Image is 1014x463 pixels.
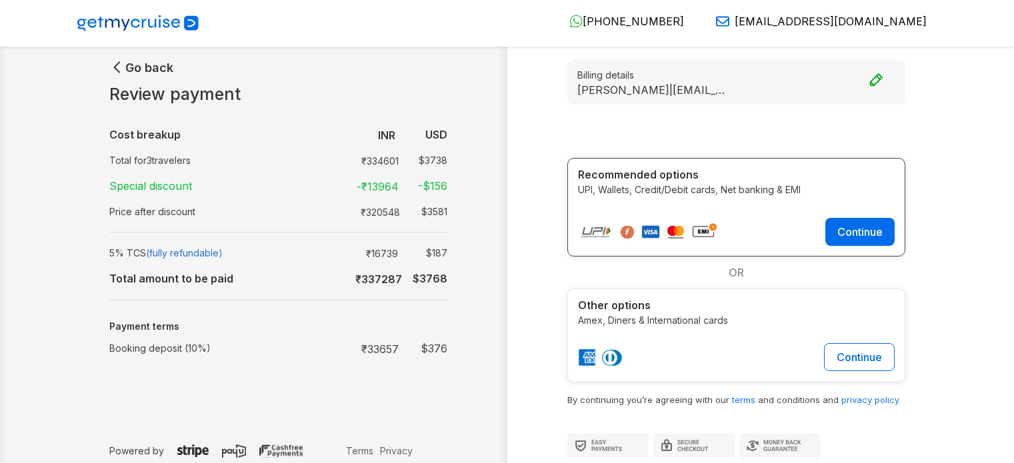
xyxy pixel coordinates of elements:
[567,125,905,145] h3: Payment options
[329,199,336,224] td: :
[329,121,336,148] td: :
[583,15,684,28] span: [PHONE_NUMBER]
[329,148,336,173] td: :
[567,392,905,407] p: By continuing you’re agreeing with our and conditions and
[355,243,404,262] td: ₹ 16739
[329,265,336,292] td: :
[403,243,447,262] td: $ 187
[109,321,447,332] h5: Payment terms
[825,218,895,246] button: Continue
[377,444,416,458] a: Privacy
[569,15,583,28] img: WhatsApp
[578,299,895,312] h4: Other options
[177,444,209,458] img: stripe
[361,342,399,356] strong: ₹ 33657
[577,83,731,96] p: [PERSON_NAME] | [EMAIL_ADDRESS][DOMAIN_NAME]
[109,59,173,75] button: Go back
[425,128,447,141] b: USD
[355,151,404,170] td: ₹ 334601
[329,335,336,362] td: :
[578,183,895,197] p: UPI, Wallets, Credit/Debit cards, Net banking & EMI
[109,128,181,141] b: Cost breakup
[357,180,399,193] strong: -₹ 13964
[109,199,329,224] td: Price after discount
[109,444,343,458] p: Powered by
[378,129,395,142] b: INR
[735,15,927,28] span: [EMAIL_ADDRESS][DOMAIN_NAME]
[716,15,729,28] img: Email
[329,240,336,265] td: :
[577,68,895,82] small: Billing details
[343,444,377,458] a: Terms
[404,151,447,170] td: $ 3738
[705,15,927,28] a: [EMAIL_ADDRESS][DOMAIN_NAME]
[109,85,447,105] h1: Review payment
[824,343,895,371] button: Continue
[109,179,192,193] strong: Special discount
[259,444,303,458] img: cashfree
[222,444,247,458] img: payu
[355,272,402,286] b: ₹ 337287
[841,394,899,405] a: privacy policy
[567,256,905,288] div: OR
[732,394,755,405] a: terms
[146,247,223,258] span: (fully refundable)
[109,240,329,265] td: 5% TCS
[109,335,329,362] td: Booking deposit (10%)
[559,15,684,28] a: [PHONE_NUMBER]
[418,179,447,193] strong: -$ 156
[329,173,336,199] td: :
[109,148,329,173] td: Total for 3 travelers
[355,202,405,221] td: ₹ 320548
[405,202,447,221] td: $ 3581
[413,272,447,285] b: $ 3768
[421,342,447,355] strong: $ 376
[578,169,895,181] h4: Recommended options
[578,313,895,327] p: Amex, Diners & International cards
[109,272,233,285] b: Total amount to be paid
